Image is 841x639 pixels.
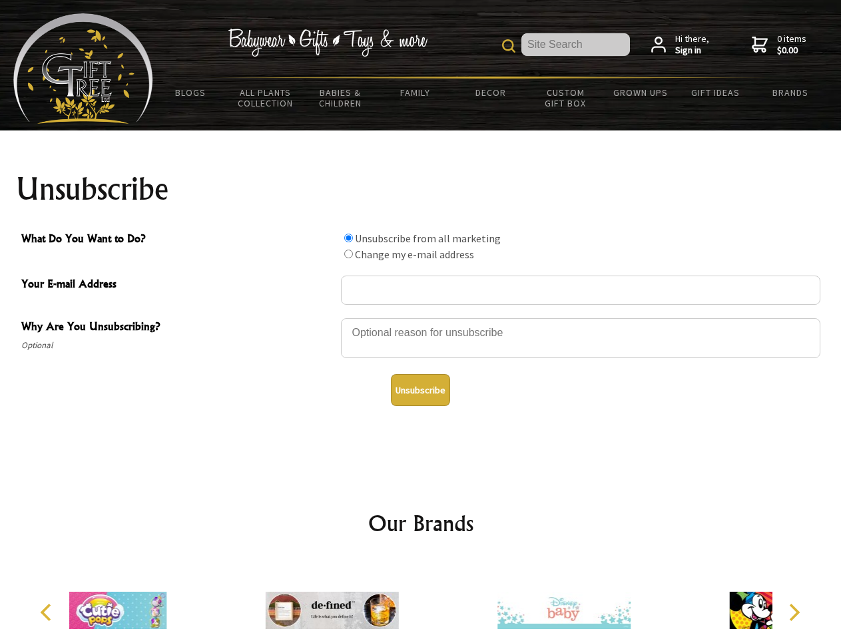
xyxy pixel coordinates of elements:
a: Gift Ideas [678,79,753,106]
img: Babyware - Gifts - Toys and more... [13,13,153,124]
strong: Sign in [675,45,709,57]
input: What Do You Want to Do? [344,234,353,242]
a: Hi there,Sign in [651,33,709,57]
a: All Plants Collection [228,79,304,117]
a: 0 items$0.00 [752,33,806,57]
strong: $0.00 [777,45,806,57]
span: Hi there, [675,33,709,57]
span: Why Are You Unsubscribing? [21,318,334,337]
span: 0 items [777,33,806,57]
a: Babies & Children [303,79,378,117]
h1: Unsubscribe [16,173,826,205]
a: Grown Ups [603,79,678,106]
a: Brands [753,79,828,106]
input: What Do You Want to Do? [344,250,353,258]
button: Unsubscribe [391,374,450,406]
button: Previous [33,598,63,627]
img: product search [502,39,515,53]
a: Custom Gift Box [528,79,603,117]
label: Unsubscribe from all marketing [355,232,501,245]
span: What Do You Want to Do? [21,230,334,250]
span: Your E-mail Address [21,276,334,295]
input: Site Search [521,33,630,56]
label: Change my e-mail address [355,248,474,261]
button: Next [779,598,808,627]
h2: Our Brands [27,507,815,539]
a: BLOGS [153,79,228,106]
textarea: Why Are You Unsubscribing? [341,318,820,358]
a: Decor [453,79,528,106]
input: Your E-mail Address [341,276,820,305]
a: Family [378,79,453,106]
span: Optional [21,337,334,353]
img: Babywear - Gifts - Toys & more [228,29,427,57]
